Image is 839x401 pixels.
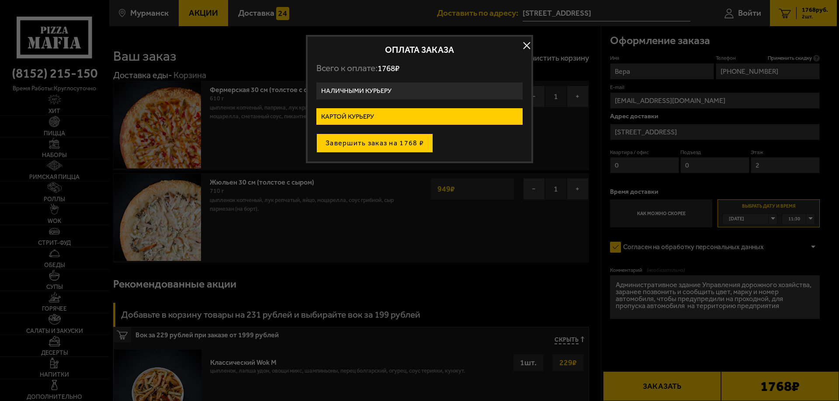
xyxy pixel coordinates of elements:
label: Картой курьеру [316,108,523,125]
h2: Оплата заказа [316,45,523,54]
span: 1768 ₽ [378,63,399,73]
label: Наличными курьеру [316,82,523,99]
button: Завершить заказ на 1768 ₽ [316,134,433,153]
p: Всего к оплате: [316,63,523,74]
